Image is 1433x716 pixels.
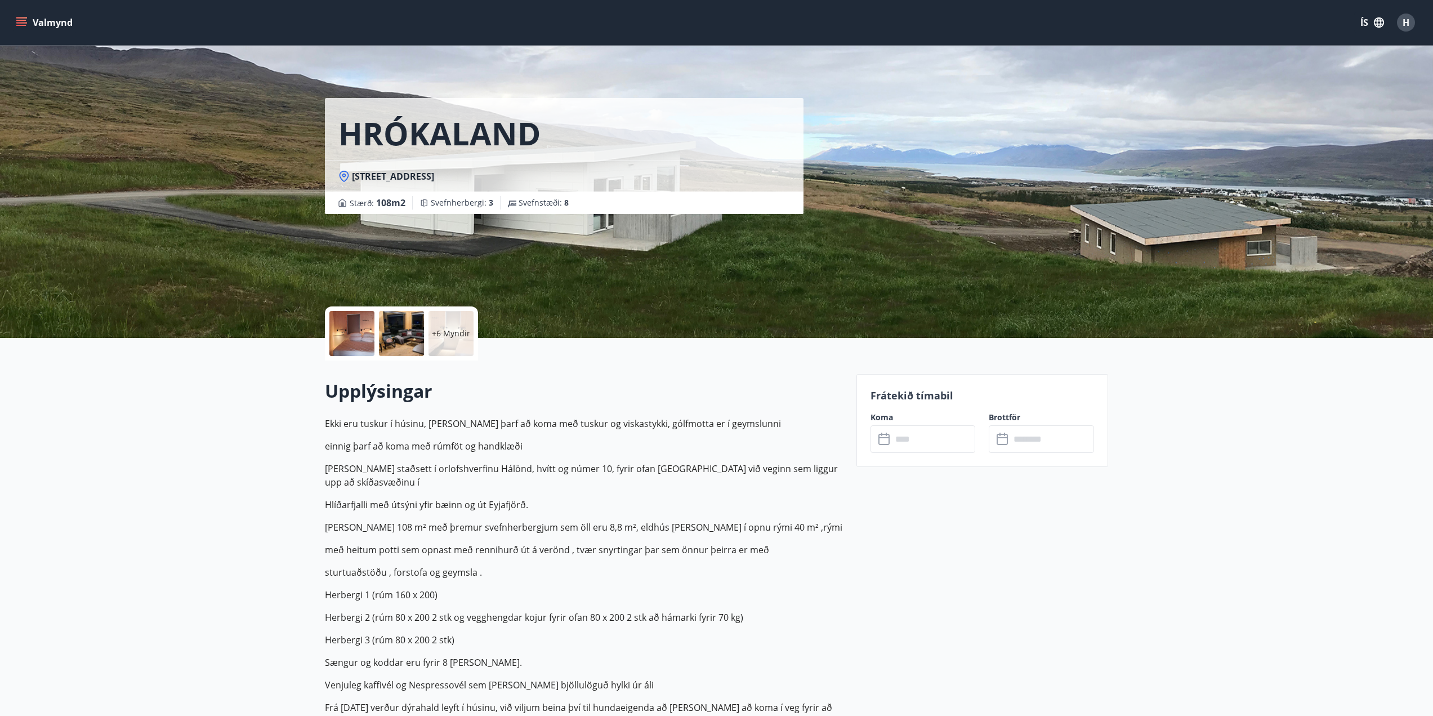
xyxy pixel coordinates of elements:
[325,417,843,430] p: Ekki eru tuskur í húsinu, [PERSON_NAME] þarf að koma með tuskur og viskastykki, gólfmotta er í ge...
[325,678,843,692] p: Venjuleg kaffivél og Nespressovél sem [PERSON_NAME] bjöllulöguð hylki úr áli
[325,439,843,453] p: einnig þarf að koma með rúmföt og handklæði
[325,566,843,579] p: sturtuaðstöðu , forstofa og geymsla .
[1392,9,1419,36] button: H
[325,611,843,624] p: Herbergi 2 (rúm 80 x 200 2 stk og vegghengdar kojur fyrir ofan 80 x 200 2 stk að hámarki fyrir 70...
[431,197,493,208] span: Svefnherbergi :
[325,588,843,602] p: Herbergi 1 (rúm 160 x 200)
[870,412,976,423] label: Koma
[870,388,1095,403] p: Frátekið tímabil
[1403,16,1409,29] span: H
[325,498,843,512] p: Hlíðarfjalli með útsýni yfir bæinn og út Eyjafjörð.
[14,12,77,33] button: menu
[325,543,843,557] p: með heitum potti sem opnast með rennihurð út á verönd , tvær snyrtingar þar sem önnur þeirra er með
[325,633,843,647] p: Herbergi 3 (rúm 80 x 200 2 stk)
[1354,12,1390,33] button: ÍS
[325,379,843,403] h2: Upplýsingar
[989,412,1094,423] label: Brottför
[432,328,470,339] p: +6 Myndir
[338,112,541,154] h1: HRÓKALAND
[489,197,493,208] span: 3
[350,196,405,210] span: Stærð :
[325,521,843,534] p: [PERSON_NAME] 108 m² með þremur svefnherbergjum sem öll eru 8,8 m², eldhús [PERSON_NAME] í opnu r...
[376,197,405,209] span: 108 m2
[325,462,843,489] p: [PERSON_NAME] staðsett í orlofshverfinu Hálönd, hvítt og númer 10, fyrir ofan [GEOGRAPHIC_DATA] v...
[325,656,843,669] p: Sængur og koddar eru fyrir 8 [PERSON_NAME].
[564,197,569,208] span: 8
[519,197,569,208] span: Svefnstæði :
[352,170,434,183] span: [STREET_ADDRESS]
